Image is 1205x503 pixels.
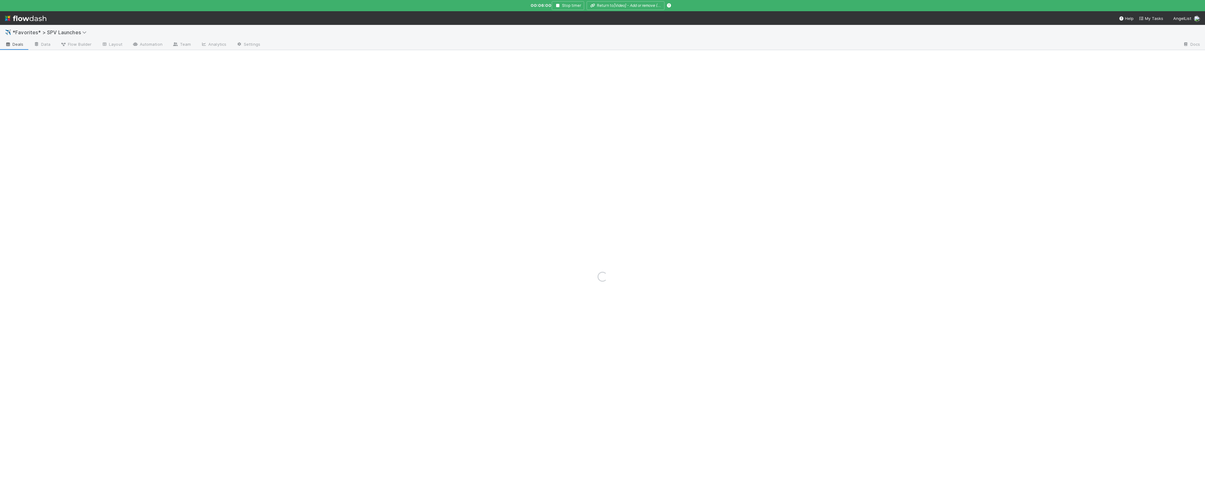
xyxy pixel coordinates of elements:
a: Flow Builder [55,40,97,50]
a: Data [29,40,55,50]
span: AngelList [1173,16,1191,21]
button: Stop timer [552,1,584,10]
span: My Tasks [1139,16,1163,21]
a: Analytics [196,40,231,50]
span: Flow Builder [60,41,92,47]
span: 00:06:00 [531,2,549,8]
a: Automation [127,40,168,50]
span: Deals [5,41,24,47]
a: Layout [97,40,127,50]
a: Team [168,40,196,50]
img: avatar_b18de8e2-1483-4e81-aa60-0a3d21592880.png [1194,16,1200,22]
a: My Tasks [1139,15,1163,21]
span: ✈️ [5,30,11,35]
i: [Video] - Add or remove (Archetype) [614,3,677,8]
button: Return to[Video] - Add or remove (Archetype) [587,1,664,10]
a: Settings [231,40,265,50]
a: Docs [1178,40,1205,50]
img: logo-inverted-e16ddd16eac7371096b0.svg [5,13,46,24]
span: *Favorites* > SPV Launches [12,29,90,35]
div: Help [1119,15,1134,21]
